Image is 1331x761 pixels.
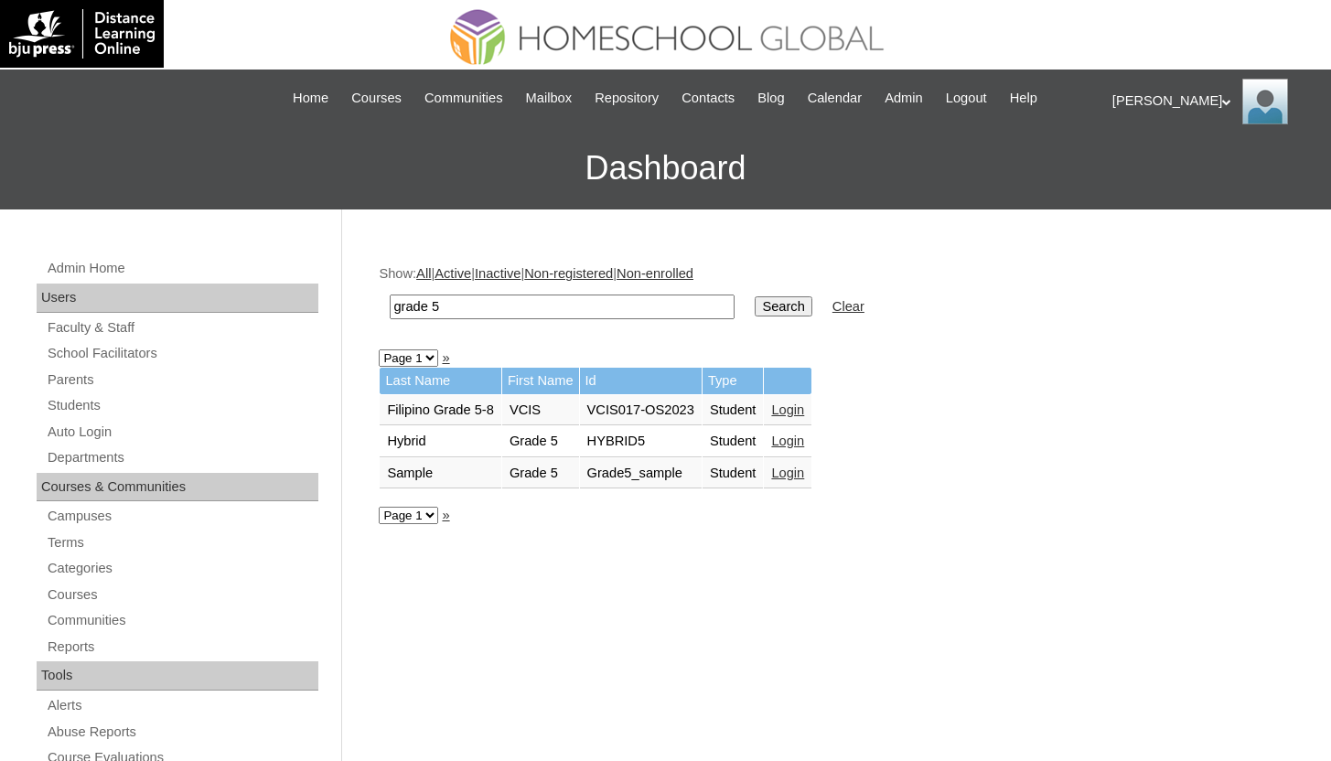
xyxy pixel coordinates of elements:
[585,88,668,109] a: Repository
[755,296,811,316] input: Search
[703,458,764,489] td: Student
[380,426,501,457] td: Hybrid
[46,505,318,528] a: Campuses
[415,88,512,109] a: Communities
[46,694,318,717] a: Alerts
[703,426,764,457] td: Student
[46,421,318,444] a: Auto Login
[502,368,579,394] td: First Name
[526,88,573,109] span: Mailbox
[9,9,155,59] img: logo-white.png
[757,88,784,109] span: Blog
[885,88,923,109] span: Admin
[380,395,501,426] td: Filipino Grade 5-8
[46,636,318,659] a: Reports
[435,266,471,281] a: Active
[517,88,582,109] a: Mailbox
[771,434,804,448] a: Login
[380,368,501,394] td: Last Name
[808,88,862,109] span: Calendar
[342,88,411,109] a: Courses
[351,88,402,109] span: Courses
[1001,88,1047,109] a: Help
[380,458,501,489] td: Sample
[1010,88,1037,109] span: Help
[46,369,318,391] a: Parents
[46,342,318,365] a: School Facilitators
[703,395,764,426] td: Student
[46,531,318,554] a: Terms
[390,295,735,319] input: Search
[771,466,804,480] a: Login
[595,88,659,109] span: Repository
[475,266,521,281] a: Inactive
[580,395,702,426] td: VCIS017-OS2023
[37,661,318,691] div: Tools
[46,557,318,580] a: Categories
[46,721,318,744] a: Abuse Reports
[682,88,735,109] span: Contacts
[524,266,613,281] a: Non-registered
[771,402,804,417] a: Login
[703,368,764,394] td: Type
[37,284,318,313] div: Users
[1242,79,1288,124] img: Anna Beltran
[617,266,693,281] a: Non-enrolled
[1112,79,1313,124] div: [PERSON_NAME]
[580,458,702,489] td: Grade5_sample
[46,394,318,417] a: Students
[416,266,431,281] a: All
[672,88,744,109] a: Contacts
[799,88,871,109] a: Calendar
[293,88,328,109] span: Home
[424,88,503,109] span: Communities
[832,299,864,314] a: Clear
[502,426,579,457] td: Grade 5
[580,426,702,457] td: HYBRID5
[37,473,318,502] div: Courses & Communities
[379,264,1284,329] div: Show: | | | |
[442,350,449,365] a: »
[46,446,318,469] a: Departments
[748,88,793,109] a: Blog
[875,88,932,109] a: Admin
[580,368,702,394] td: Id
[502,395,579,426] td: VCIS
[946,88,987,109] span: Logout
[442,508,449,522] a: »
[46,257,318,280] a: Admin Home
[9,127,1322,209] h3: Dashboard
[284,88,338,109] a: Home
[46,609,318,632] a: Communities
[502,458,579,489] td: Grade 5
[46,584,318,606] a: Courses
[937,88,996,109] a: Logout
[46,316,318,339] a: Faculty & Staff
